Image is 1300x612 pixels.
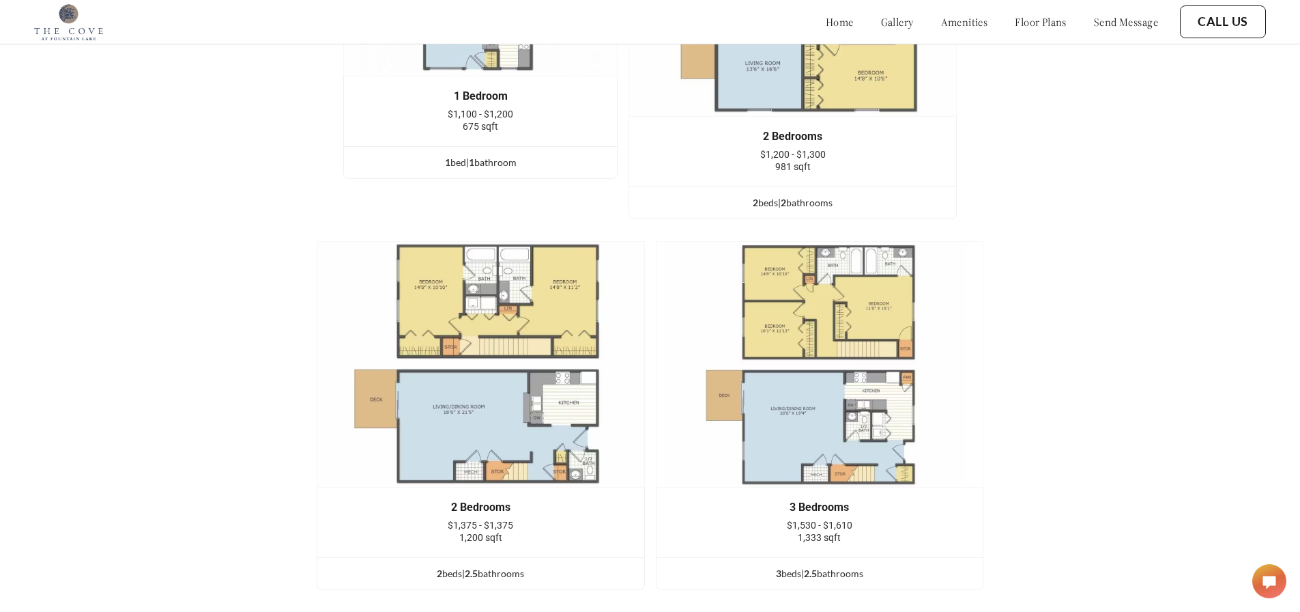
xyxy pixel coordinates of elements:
span: 2 [753,197,758,208]
span: 2.5 [804,568,817,579]
div: 2 Bedrooms [338,501,624,514]
a: gallery [881,15,914,29]
a: Call Us [1198,14,1248,29]
div: 1 Bedroom [364,90,596,102]
a: send message [1094,15,1158,29]
span: $1,100 - $1,200 [448,109,513,120]
span: 981 sqft [775,161,811,172]
span: 2 [437,568,442,579]
div: bed | bathroom [344,155,617,170]
a: floor plans [1015,15,1067,29]
span: 3 [776,568,781,579]
div: bed s | bathroom s [656,566,983,581]
img: example [317,241,645,488]
button: Call Us [1180,5,1266,38]
span: $1,200 - $1,300 [760,149,826,160]
span: 1,333 sqft [798,532,841,543]
span: $1,375 - $1,375 [448,520,513,531]
span: 1 [445,156,450,168]
a: amenities [941,15,988,29]
span: 675 sqft [463,121,498,132]
span: 2.5 [465,568,478,579]
span: 1,200 sqft [459,532,502,543]
span: 1 [469,156,474,168]
img: cove_at_fountain_lake_logo.png [34,3,103,40]
span: $1,530 - $1,610 [787,520,852,531]
img: example [656,241,984,488]
div: bed s | bathroom s [317,566,644,581]
div: 2 Bedrooms [650,130,936,143]
div: bed s | bathroom s [629,195,956,210]
a: home [826,15,854,29]
span: 2 [781,197,786,208]
div: 3 Bedrooms [677,501,963,514]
